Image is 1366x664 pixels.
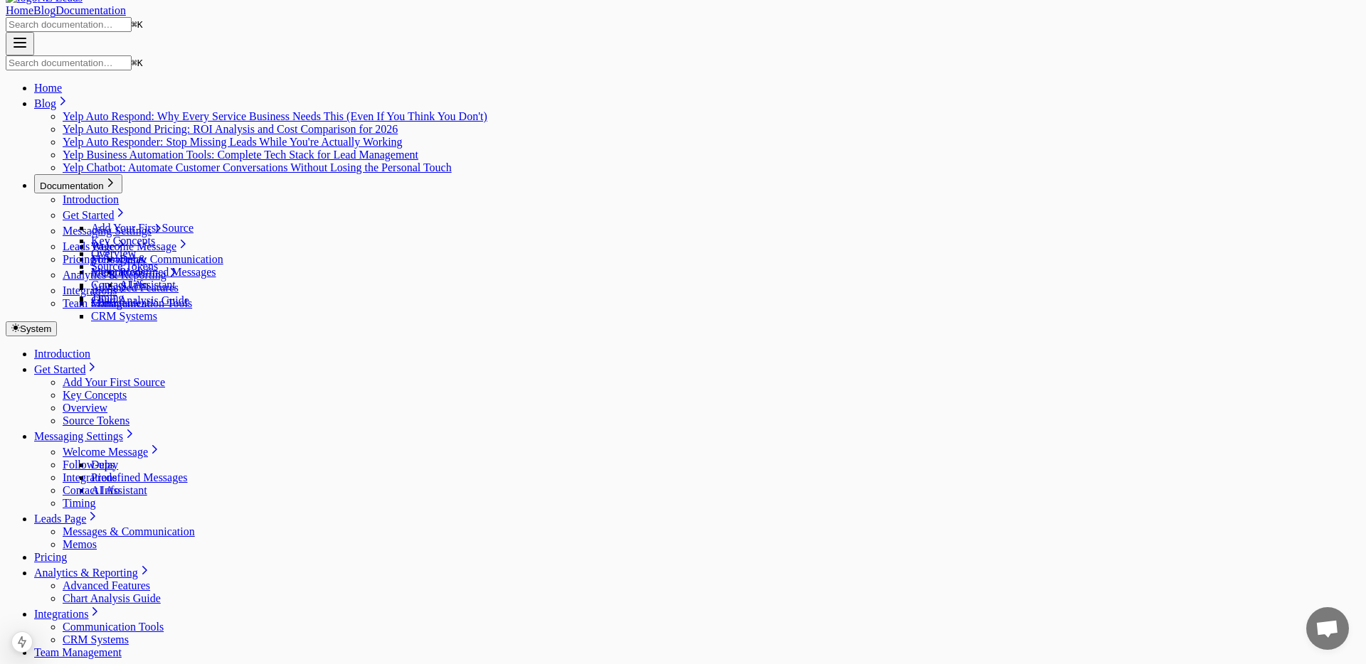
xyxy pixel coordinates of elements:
a: Integrations [63,284,129,296]
a: Messages & Communication [63,525,195,537]
a: Introduction [34,348,90,360]
span: ⌘ [132,19,137,30]
a: Messages & Communication [91,253,223,265]
a: Messaging Settings [63,225,164,237]
button: Documentation [34,174,122,193]
a: Introduction [63,193,119,205]
a: Communication Tools [63,621,164,633]
input: Search documentation… [6,17,132,32]
a: Welcome Message [91,240,189,252]
a: Predefined Messages [120,266,216,278]
a: Leads Page [34,513,99,525]
a: Integrations [63,471,117,483]
a: CRM Systems [91,310,157,322]
a: Advanced Features [63,579,150,591]
a: Get Started [34,363,98,375]
a: Yelp Auto Respond: Why Every Service Business Needs This (Even If You Think You Don't) [63,110,487,122]
a: AI Assistant [91,484,147,496]
input: Search documentation… [6,55,132,70]
a: Pricing [63,253,95,265]
a: Yelp Business Automation Tools: Complete Tech Stack for Lead Management [63,149,418,161]
a: Blog [33,4,55,16]
a: Add Your First Source [63,376,165,388]
a: Yelp Auto Responder: Stop Missing Leads While You're Actually Working [63,136,403,148]
a: Advanced Features [91,282,179,294]
a: Team Management [34,646,122,658]
button: Menu [6,32,34,55]
button: System [6,321,57,336]
a: CRM Systems [63,633,129,646]
a: Analytics & Reporting [63,269,179,281]
a: Contact Info [63,484,120,496]
span: ⌘ [132,58,137,68]
a: Chart Analysis Guide [91,294,189,306]
a: Source Tokens [63,414,129,427]
a: Documentation [55,4,126,16]
a: Analytics & Reporting [34,567,151,579]
a: Timing [63,497,96,509]
a: Open chat [1306,607,1349,650]
a: Messaging Settings [34,430,136,442]
a: Home [34,82,62,94]
a: Blog [34,97,69,109]
a: Memos [63,538,97,550]
a: Yelp Chatbot: Automate Customer Conversations Without Losing the Personal Touch [63,161,452,173]
a: Yelp Auto Respond Pricing: ROI Analysis and Cost Comparison for 2026 [63,123,398,135]
a: Predefined Messages [91,471,188,483]
a: Integrations [34,608,101,620]
a: Overview [63,402,107,414]
a: Team Management [63,297,150,309]
a: Leads Page [63,240,127,252]
a: Home [6,4,33,16]
a: Key Concepts [63,389,127,401]
a: Chart Analysis Guide [63,592,161,604]
a: Get Started [63,209,127,221]
kbd: K [132,58,143,68]
a: Welcome Message [63,446,161,458]
kbd: K [132,19,143,30]
a: Pricing [34,551,67,563]
a: Follow-ups [63,459,115,471]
